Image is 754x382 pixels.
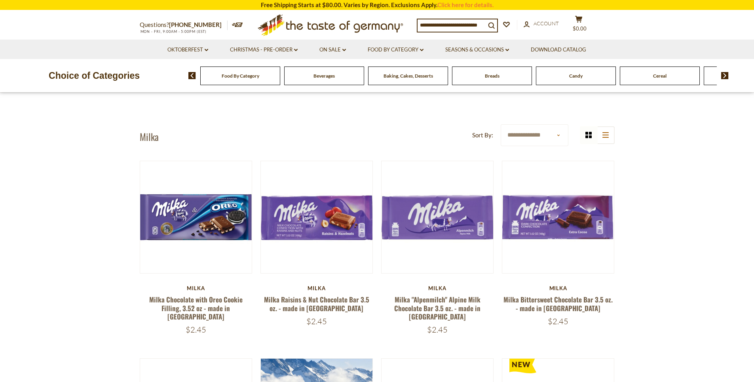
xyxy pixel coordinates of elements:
img: Milka [502,161,614,273]
img: Milka [261,161,373,273]
span: $2.45 [306,316,327,326]
img: Milka [140,161,252,273]
a: Baking, Cakes, Desserts [384,73,433,79]
a: Download Catalog [531,46,586,54]
span: $2.45 [548,316,568,326]
a: Food By Category [368,46,424,54]
a: Cereal [653,73,667,79]
span: $2.45 [186,325,206,334]
label: Sort By: [472,130,493,140]
img: previous arrow [188,72,196,79]
span: $0.00 [573,25,587,32]
a: [PHONE_NUMBER] [169,21,222,28]
span: $2.45 [427,325,448,334]
a: Account [524,19,559,28]
img: Milka [382,161,494,273]
a: Milka Bittersweet Chocolate Bar 3.5 oz. - made in [GEOGRAPHIC_DATA] [503,295,613,313]
button: $0.00 [567,15,591,35]
a: Candy [569,73,583,79]
a: Milka "Alpenmilch" Alpine Milk Chocolate Bar 3.5 oz. - made in [GEOGRAPHIC_DATA] [394,295,481,321]
a: Oktoberfest [167,46,208,54]
span: MON - FRI, 9:00AM - 5:00PM (EST) [140,29,207,34]
a: Breads [485,73,500,79]
span: Account [534,20,559,27]
div: Milka [140,285,253,291]
div: Milka [502,285,615,291]
a: Food By Category [222,73,259,79]
a: Milka Chocolate with Oreo Cookie Filling, 3.52 oz - made in [GEOGRAPHIC_DATA] [149,295,243,321]
div: Milka [260,285,373,291]
p: Questions? [140,20,228,30]
h1: Milka [140,131,159,143]
a: Milka Raisins & Nut Chocolate Bar 3.5 oz. - made in [GEOGRAPHIC_DATA] [264,295,369,313]
div: Milka [381,285,494,291]
a: Click here for details. [437,1,494,8]
a: On Sale [319,46,346,54]
a: Beverages [313,73,335,79]
a: Christmas - PRE-ORDER [230,46,298,54]
a: Seasons & Occasions [445,46,509,54]
img: next arrow [721,72,729,79]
